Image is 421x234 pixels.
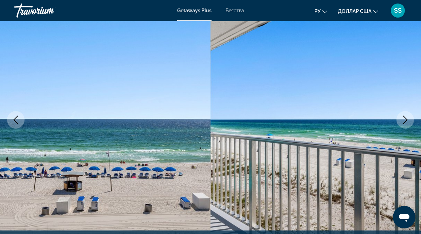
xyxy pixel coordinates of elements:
button: Next image [396,111,414,129]
font: ру [314,8,321,14]
font: доллар США [338,8,372,14]
a: Getaways Plus [177,8,212,13]
font: SS [394,7,402,14]
a: Бегства [226,8,244,13]
button: Previous image [7,111,25,129]
button: Меню пользователя [389,3,407,18]
button: Изменить язык [314,6,327,16]
iframe: Кнопка для запуска окна сообщений [393,206,415,228]
button: Изменить валюту [338,6,378,16]
a: Травориум [14,1,84,20]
